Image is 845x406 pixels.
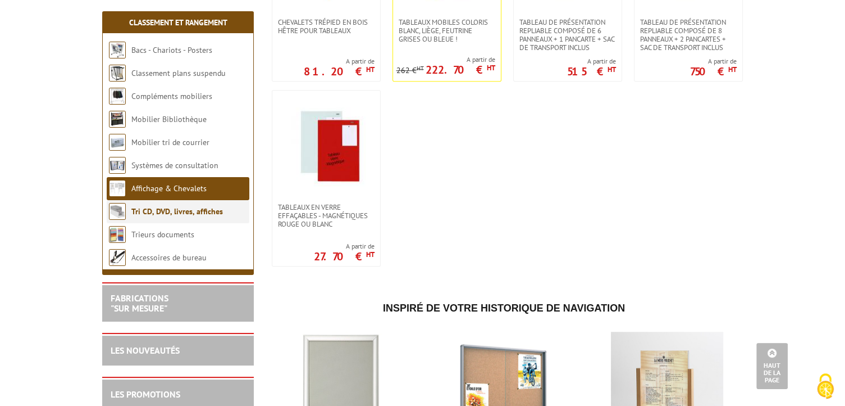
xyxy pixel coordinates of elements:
[131,68,226,78] a: Classement plans suspendu
[278,203,374,228] span: Tableaux en verre Effaçables - Magnétiques Rouge ou Blanc
[109,226,126,243] img: Trieurs documents
[111,345,180,356] a: LES NOUVEAUTÉS
[109,134,126,151] img: Mobilier tri de courrier
[567,68,616,75] p: 515 €
[640,18,737,52] span: TABLEAU DE PRÉSENTATION REPLIABLE COMPOSÉ DE 8 panneaux + 2 pancartes + sac de transport inclus
[131,45,212,55] a: Bacs - Chariots - Posters
[396,66,424,75] p: 262 €
[129,17,227,28] a: Classement et Rangement
[272,203,380,228] a: Tableaux en verre Effaçables - Magnétiques Rouge ou Blanc
[131,91,212,101] a: Compléments mobiliers
[426,66,495,73] p: 222.70 €
[131,252,207,263] a: Accessoires de bureau
[487,63,495,73] sup: HT
[756,343,788,389] a: Haut de la page
[131,137,209,147] a: Mobilier tri de courrier
[396,55,495,64] span: A partir de
[111,292,168,314] a: FABRICATIONS"Sur Mesure"
[111,389,180,400] a: LES PROMOTIONS
[806,368,845,406] button: Cookies (fenêtre modale)
[383,303,625,314] span: Inspiré de votre historique de navigation
[314,242,374,251] span: A partir de
[399,18,495,43] span: Tableaux mobiles coloris blanc, liège, feutrine grises ou bleue !
[109,88,126,105] img: Compléments mobiliers
[109,249,126,266] img: Accessoires de bureau
[131,206,223,216] a: Tri CD, DVD, livres, affiches
[728,65,737,74] sup: HT
[567,57,616,66] span: A partir de
[131,183,207,193] a: Affichage & Chevalets
[287,107,366,186] img: Tableaux en verre Effaçables - Magnétiques Rouge ou Blanc
[131,229,194,240] a: Trieurs documents
[109,111,126,128] img: Mobilier Bibliothèque
[314,253,374,260] p: 27.70 €
[811,372,839,400] img: Cookies (fenêtre modale)
[109,203,126,220] img: Tri CD, DVD, livres, affiches
[690,68,737,75] p: 750 €
[278,18,374,35] span: Chevalets Trépied en bois hêtre pour tableaux
[608,65,616,74] sup: HT
[109,65,126,82] img: Classement plans suspendu
[519,18,616,52] span: Tableau de présentation repliable composé de 6 panneaux + 1 pancarte + sac de transport inclus
[417,64,424,72] sup: HT
[304,57,374,66] span: A partir de
[514,18,622,52] a: Tableau de présentation repliable composé de 6 panneaux + 1 pancarte + sac de transport inclus
[304,68,374,75] p: 81.20 €
[109,42,126,58] img: Bacs - Chariots - Posters
[393,18,501,43] a: Tableaux mobiles coloris blanc, liège, feutrine grises ou bleue !
[366,250,374,259] sup: HT
[131,114,207,124] a: Mobilier Bibliothèque
[109,157,126,174] img: Systèmes de consultation
[109,180,126,197] img: Affichage & Chevalets
[272,18,380,35] a: Chevalets Trépied en bois hêtre pour tableaux
[131,160,218,170] a: Systèmes de consultation
[634,18,742,52] a: TABLEAU DE PRÉSENTATION REPLIABLE COMPOSÉ DE 8 panneaux + 2 pancartes + sac de transport inclus
[690,57,737,66] span: A partir de
[366,65,374,74] sup: HT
